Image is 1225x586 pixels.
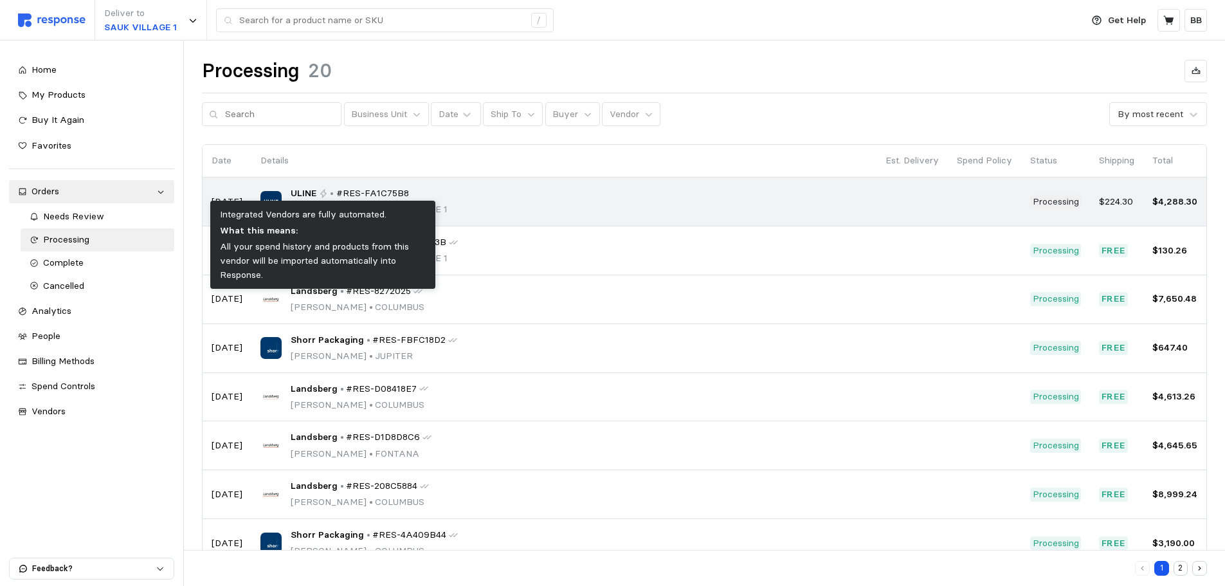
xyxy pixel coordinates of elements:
[367,350,375,362] span: •
[340,382,344,396] p: •
[260,533,282,554] img: Shorr Packaging
[43,280,84,291] span: Cancelled
[212,488,242,502] p: [DATE]
[43,257,84,268] span: Complete
[291,349,457,363] p: [PERSON_NAME] JUPITER
[1033,341,1079,355] p: Processing
[291,544,458,558] p: [PERSON_NAME] COLUMBUS
[212,292,242,306] p: [DATE]
[1033,292,1079,306] p: Processing
[32,405,66,417] span: Vendors
[372,333,446,347] span: #RES-FBFC18D2
[367,333,370,347] p: •
[1030,154,1081,168] p: Status
[1102,341,1126,355] p: Free
[340,479,344,493] p: •
[10,558,174,579] button: Feedback?
[32,330,60,342] span: People
[1102,390,1126,404] p: Free
[1152,154,1197,168] p: Total
[336,187,409,201] span: #RES-FA1C75B8
[610,107,639,122] p: Vendor
[32,185,152,199] div: Orders
[340,284,344,298] p: •
[957,154,1012,168] p: Spend Policy
[1108,14,1146,28] p: Get Help
[346,284,411,298] span: #RES-8272025
[202,59,299,84] h1: Processing
[367,252,375,264] span: •
[32,563,156,574] p: Feedback?
[1033,195,1079,209] p: Processing
[602,102,660,127] button: Vendor
[21,205,174,228] a: Needs Review
[291,382,338,396] span: Landsberg
[367,528,370,542] p: •
[1102,488,1126,502] p: Free
[9,84,174,107] a: My Products
[291,398,428,412] p: [PERSON_NAME] COLUMBUS
[367,448,375,459] span: •
[1152,488,1197,502] p: $8,999.24
[346,479,417,493] span: #RES-208C5884
[1190,14,1202,28] p: BB
[260,337,282,358] img: Shorr Packaging
[367,301,375,313] span: •
[291,252,458,266] p: [PERSON_NAME] SAUK VILLAGE 1
[291,300,424,315] p: [PERSON_NAME] COLUMBUS
[43,233,89,245] span: Processing
[1174,561,1188,576] button: 2
[260,191,282,212] img: ULINE
[32,355,95,367] span: Billing Methods
[1033,439,1079,453] p: Processing
[1102,439,1126,453] p: Free
[9,300,174,323] a: Analytics
[239,9,524,32] input: Search for a product name or SKU
[260,435,282,456] img: Landsberg
[1152,390,1197,404] p: $4,613.26
[552,107,578,122] p: Buyer
[1033,488,1079,502] p: Processing
[1152,341,1197,355] p: $647.40
[367,399,375,410] span: •
[1184,9,1207,32] button: BB
[1154,561,1169,576] button: 1
[43,210,104,222] span: Needs Review
[1152,244,1197,258] p: $130.26
[212,244,242,258] p: [DATE]
[32,114,84,125] span: Buy It Again
[531,13,547,28] div: /
[491,107,522,122] p: Ship To
[32,380,95,392] span: Spend Controls
[439,107,458,121] div: Date
[104,21,177,35] p: SAUK VILLAGE 1
[9,375,174,398] a: Spend Controls
[340,430,344,444] p: •
[367,545,375,556] span: •
[372,528,446,542] span: #RES-4A409B44
[367,235,370,250] p: •
[9,400,174,423] a: Vendors
[225,103,334,126] input: Search
[32,305,71,316] span: Analytics
[291,187,316,201] span: ULINE
[9,325,174,348] a: People
[1099,154,1134,168] p: Shipping
[32,140,71,151] span: Favorites
[9,134,174,158] a: Favorites
[367,496,375,508] span: •
[1102,536,1126,551] p: Free
[260,154,867,168] p: Details
[367,203,375,215] span: •
[18,14,86,27] img: svg%3e
[346,430,420,444] span: #RES-D1D8D8C6
[32,64,57,75] span: Home
[344,102,429,127] button: Business Unit
[372,235,446,250] span: #RES-7068CE3B
[212,536,242,551] p: [DATE]
[291,284,338,298] span: Landsberg
[1152,536,1197,551] p: $3,190.00
[291,430,338,444] span: Landsberg
[212,195,242,209] p: [DATE]
[32,89,86,100] span: My Products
